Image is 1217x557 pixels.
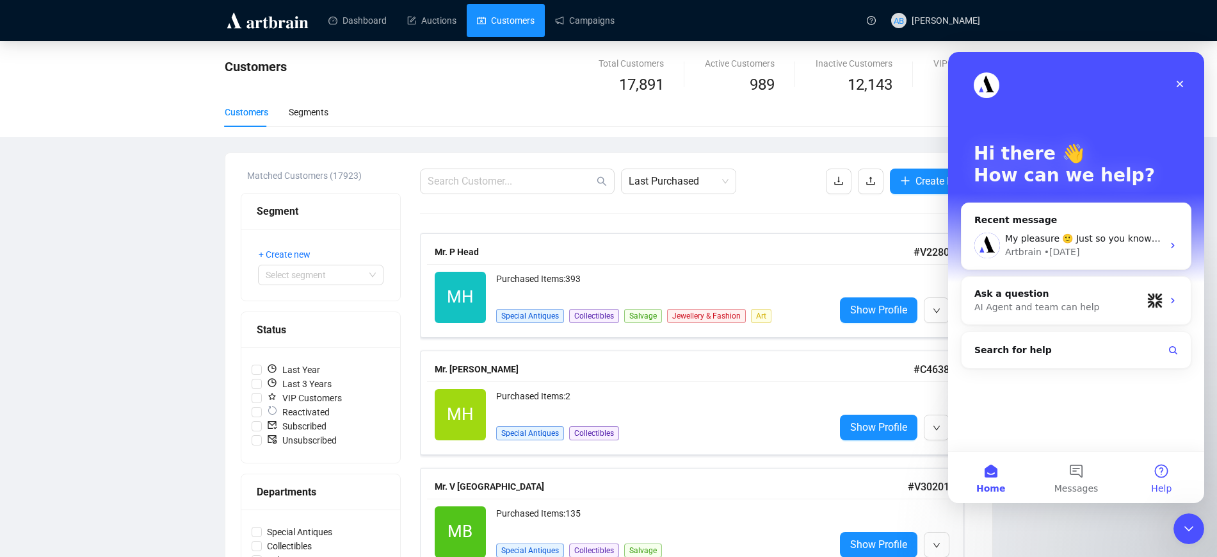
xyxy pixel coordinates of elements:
[569,309,619,323] span: Collectibles
[840,415,917,440] a: Show Profile
[948,52,1204,503] iframe: Intercom live chat
[834,176,844,186] span: download
[257,322,385,338] div: Status
[328,4,387,37] a: Dashboard
[428,174,594,189] input: Search Customer...
[751,309,771,323] span: Art
[914,246,949,258] span: # V2280
[933,307,940,315] span: down
[262,363,325,377] span: Last Year
[447,401,474,428] span: MH
[496,426,564,440] span: Special Antiques
[28,432,57,441] span: Home
[259,247,310,262] span: + Create new
[850,302,907,318] span: Show Profile
[96,194,132,207] div: • [DATE]
[262,377,337,391] span: Last 3 Years
[597,176,607,187] span: search
[262,525,337,539] span: Special Antiques
[933,424,940,432] span: down
[890,169,977,194] button: Create New
[624,309,662,323] span: Salvage
[435,362,914,376] div: Mr. [PERSON_NAME]
[848,73,892,97] span: 12,143
[171,400,256,451] button: Help
[569,426,619,440] span: Collectibles
[933,542,940,549] span: down
[867,16,876,25] span: question-circle
[85,400,170,451] button: Messages
[262,433,342,447] span: Unsubscribed
[599,56,664,71] div: Total Customers
[57,194,93,207] div: Artbrain
[435,479,908,494] div: Mr. V [GEOGRAPHIC_DATA]
[420,233,977,338] a: Mr. P Head#V2280MHPurchased Items:393Special AntiquesCollectiblesSalvageJewellery & FashionArtSho...
[893,13,904,27] span: AB
[262,419,332,433] span: Subscribed
[496,309,564,323] span: Special Antiques
[629,169,729,194] span: Last Purchased
[257,203,385,219] div: Segment
[447,519,472,545] span: MB
[1173,513,1204,544] iframe: Intercom live chat
[203,432,223,441] span: Help
[225,105,268,119] div: Customers
[816,56,892,71] div: Inactive Customers
[262,405,335,419] span: Reactivated
[220,21,243,44] div: Close
[840,297,917,323] a: Show Profile
[225,59,287,74] span: Customers
[289,105,328,119] div: Segments
[435,245,914,259] div: Mr. P Head
[915,173,967,189] span: Create New
[262,539,317,553] span: Collectibles
[619,73,664,97] span: 17,891
[667,309,746,323] span: Jewellery & Fashion
[26,235,194,249] div: Ask a question
[555,4,615,37] a: Campaigns
[866,176,876,186] span: upload
[933,56,993,71] div: VIP Customers
[247,169,401,183] div: Matched Customers (17923)
[13,224,243,273] div: Ask a questionAI Agent and team can helpProfile image for Fin
[57,181,840,192] span: My pleasure 🙂 Just so you know, figuring out the DNS shouldn’t take long. If you’d like us to res...
[750,76,775,94] span: 989
[262,391,347,405] span: VIP Customers
[447,284,474,310] span: MH
[850,419,907,435] span: Show Profile
[258,244,321,265] button: + Create new
[407,4,456,37] a: Auctions
[908,481,949,493] span: # V30201
[26,292,104,305] span: Search for help
[26,249,194,262] div: AI Agent and team can help
[914,363,949,376] span: # C4638
[19,285,238,311] button: Search for help
[900,176,910,186] span: plus
[199,241,214,256] img: Profile image for Fin
[912,15,980,26] span: [PERSON_NAME]
[420,351,977,455] a: Mr. [PERSON_NAME]#C4638MHPurchased Items:2Special AntiquesCollectiblesShow Profile
[496,506,825,532] div: Purchased Items: 135
[257,484,385,500] div: Departments
[106,432,150,441] span: Messages
[496,272,825,297] div: Purchased Items: 393
[705,56,775,71] div: Active Customers
[850,536,907,553] span: Show Profile
[496,389,825,415] div: Purchased Items: 2
[477,4,535,37] a: Customers
[225,10,310,31] img: logo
